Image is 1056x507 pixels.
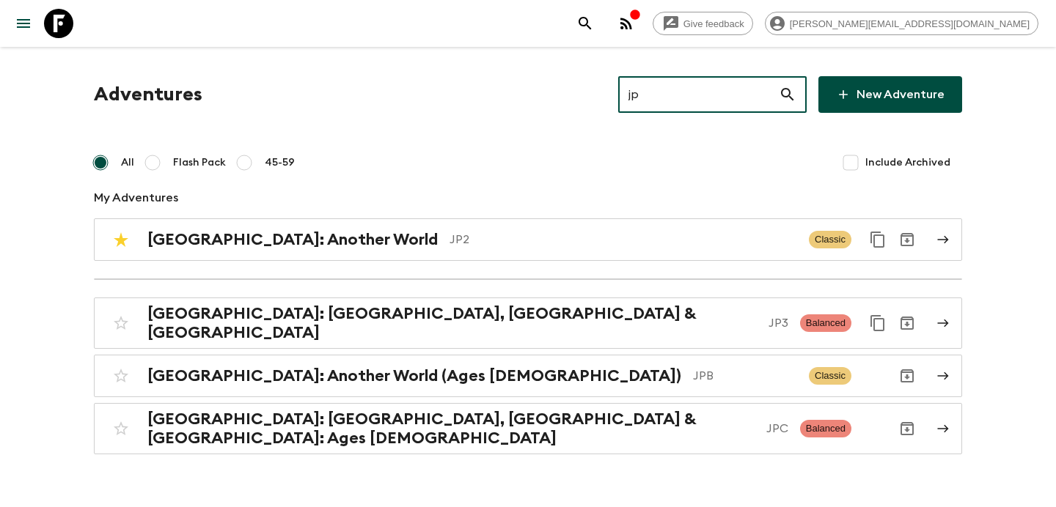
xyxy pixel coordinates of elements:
button: Archive [892,225,922,254]
span: Classic [809,231,851,248]
h2: [GEOGRAPHIC_DATA]: [GEOGRAPHIC_DATA], [GEOGRAPHIC_DATA] & [GEOGRAPHIC_DATA]: Ages [DEMOGRAPHIC_DATA] [147,410,755,448]
a: [GEOGRAPHIC_DATA]: Another World (Ages [DEMOGRAPHIC_DATA])JPBClassicArchive [94,355,962,397]
button: Duplicate for 45-59 [863,225,892,254]
a: [GEOGRAPHIC_DATA]: [GEOGRAPHIC_DATA], [GEOGRAPHIC_DATA] & [GEOGRAPHIC_DATA]: Ages [DEMOGRAPHIC_DA... [94,403,962,454]
span: Give feedback [675,18,752,29]
input: e.g. AR1, Argentina [618,74,779,115]
span: Balanced [800,314,851,332]
span: All [121,155,134,170]
span: 45-59 [265,155,295,170]
div: [PERSON_NAME][EMAIL_ADDRESS][DOMAIN_NAME] [765,12,1038,35]
h2: [GEOGRAPHIC_DATA]: Another World (Ages [DEMOGRAPHIC_DATA]) [147,366,681,385]
span: Balanced [800,420,851,437]
button: Archive [892,414,922,443]
button: menu [9,9,38,38]
p: JP3 [769,314,788,332]
h1: Adventures [94,80,202,109]
button: search adventures [571,9,600,38]
p: My Adventures [94,189,962,207]
a: [GEOGRAPHIC_DATA]: Another WorldJP2ClassicDuplicate for 45-59Archive [94,218,962,261]
span: Flash Pack [173,155,226,170]
span: Include Archived [865,155,950,170]
button: Archive [892,361,922,391]
h2: [GEOGRAPHIC_DATA]: [GEOGRAPHIC_DATA], [GEOGRAPHIC_DATA] & [GEOGRAPHIC_DATA] [147,304,757,342]
a: [GEOGRAPHIC_DATA]: [GEOGRAPHIC_DATA], [GEOGRAPHIC_DATA] & [GEOGRAPHIC_DATA]JP3BalancedDuplicate f... [94,297,962,349]
button: Archive [892,308,922,338]
p: JPB [693,367,797,385]
span: [PERSON_NAME][EMAIL_ADDRESS][DOMAIN_NAME] [782,18,1038,29]
p: JP2 [450,231,797,248]
a: Give feedback [653,12,753,35]
button: Duplicate for 45-59 [863,308,892,338]
p: JPC [766,420,788,437]
h2: [GEOGRAPHIC_DATA]: Another World [147,230,438,249]
a: New Adventure [818,76,962,113]
span: Classic [809,367,851,385]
